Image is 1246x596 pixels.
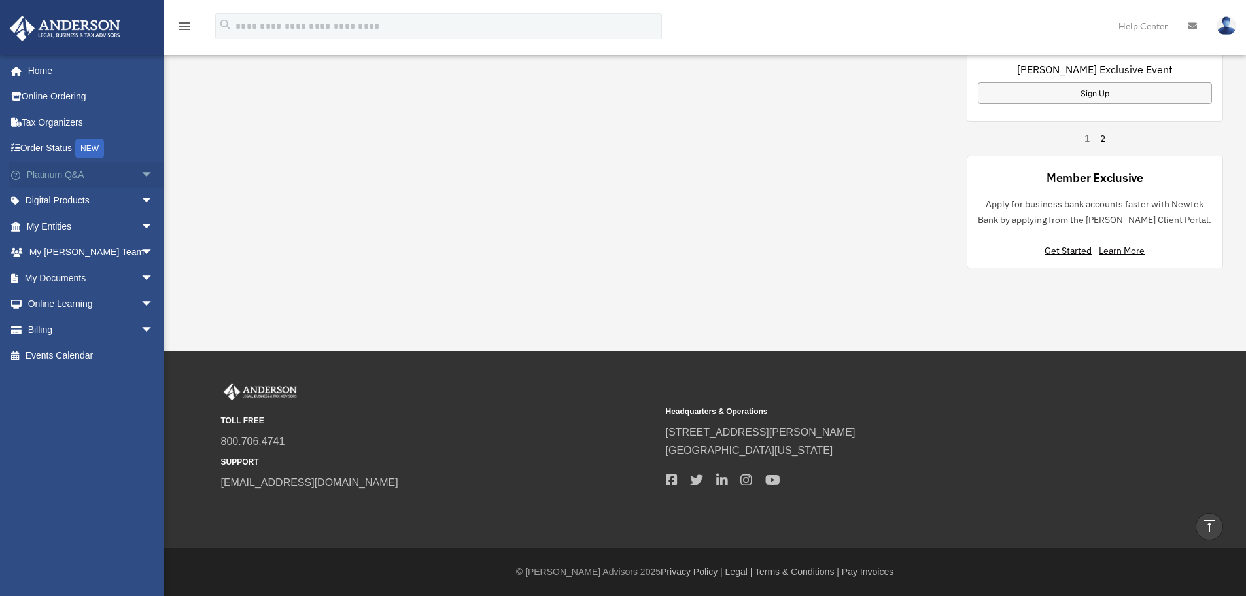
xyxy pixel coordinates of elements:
a: Tax Organizers [9,109,173,135]
a: Order StatusNEW [9,135,173,162]
a: Terms & Conditions | [755,567,839,577]
a: Legal | [725,567,753,577]
small: SUPPORT [221,455,657,469]
a: Privacy Policy | [661,567,723,577]
i: menu [177,18,192,34]
a: Events Calendar [9,343,173,369]
a: Platinum Q&Aarrow_drop_down [9,162,173,188]
a: [GEOGRAPHIC_DATA][US_STATE] [666,445,833,456]
p: Apply for business bank accounts faster with Newtek Bank by applying from the [PERSON_NAME] Clien... [978,196,1212,228]
a: Pay Invoices [842,567,893,577]
span: arrow_drop_down [141,162,167,188]
i: vertical_align_top [1202,518,1217,534]
a: Billingarrow_drop_down [9,317,173,343]
a: My Documentsarrow_drop_down [9,265,173,291]
span: arrow_drop_down [141,291,167,318]
a: [STREET_ADDRESS][PERSON_NAME] [666,427,856,438]
a: vertical_align_top [1196,513,1223,540]
span: [PERSON_NAME] Exclusive Event [1017,61,1173,77]
a: My [PERSON_NAME] Teamarrow_drop_down [9,239,173,266]
a: Sign Up [978,82,1212,104]
span: arrow_drop_down [141,213,167,240]
span: arrow_drop_down [141,188,167,215]
a: Learn More [1099,245,1145,256]
a: Get Started [1045,245,1097,256]
div: NEW [75,139,104,158]
a: menu [177,23,192,34]
a: 2 [1100,132,1105,145]
img: Anderson Advisors Platinum Portal [221,383,300,400]
small: Headquarters & Operations [666,405,1101,419]
img: User Pic [1217,16,1236,35]
a: Online Learningarrow_drop_down [9,291,173,317]
i: search [218,18,233,32]
a: [EMAIL_ADDRESS][DOMAIN_NAME] [221,477,398,488]
a: Online Ordering [9,84,173,110]
span: arrow_drop_down [141,265,167,292]
div: Member Exclusive [1047,169,1143,186]
a: My Entitiesarrow_drop_down [9,213,173,239]
a: 800.706.4741 [221,436,285,447]
a: Digital Productsarrow_drop_down [9,188,173,214]
span: arrow_drop_down [141,317,167,343]
small: TOLL FREE [221,414,657,428]
span: arrow_drop_down [141,239,167,266]
img: Anderson Advisors Platinum Portal [6,16,124,41]
a: Home [9,58,167,84]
